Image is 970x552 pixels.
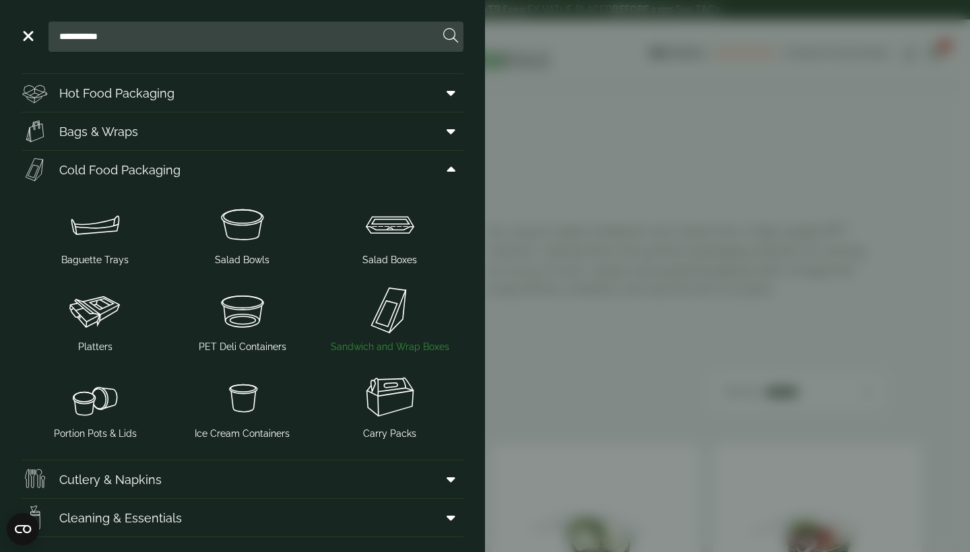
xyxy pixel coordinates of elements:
[7,513,39,545] button: Open CMP widget
[59,84,174,102] span: Hot Food Packaging
[59,161,181,179] span: Cold Food Packaging
[22,504,48,531] img: open-wipe.svg
[27,283,164,337] img: Platter.svg
[174,368,311,444] a: Ice Cream Containers
[22,151,463,188] a: Cold Food Packaging
[174,197,311,250] img: SoupNsalad_bowls.svg
[27,281,164,357] a: Platters
[321,370,458,424] img: Picnic_box.svg
[195,427,290,441] span: Ice Cream Containers
[363,427,416,441] span: Carry Packs
[27,370,164,424] img: PortionPots.svg
[22,112,463,150] a: Bags & Wraps
[321,281,458,357] a: Sandwich and Wrap Boxes
[22,156,48,183] img: Sandwich_box.svg
[174,370,311,424] img: SoupNoodle_container.svg
[362,253,417,267] span: Salad Boxes
[22,499,463,537] a: Cleaning & Essentials
[59,123,138,141] span: Bags & Wraps
[321,197,458,250] img: Salad_box.svg
[27,368,164,444] a: Portion Pots & Lids
[174,283,311,337] img: PetDeli_container.svg
[22,79,48,106] img: Deli_box.svg
[321,368,458,444] a: Carry Packs
[321,194,458,270] a: Salad Boxes
[321,283,458,337] img: Sandwich_box.svg
[27,194,164,270] a: Baguette Trays
[215,253,269,267] span: Salad Bowls
[59,509,182,527] span: Cleaning & Essentials
[54,427,137,441] span: Portion Pots & Lids
[174,194,311,270] a: Salad Bowls
[199,340,286,354] span: PET Deli Containers
[22,74,463,112] a: Hot Food Packaging
[22,460,463,498] a: Cutlery & Napkins
[78,340,112,354] span: Platters
[331,340,449,354] span: Sandwich and Wrap Boxes
[22,466,48,493] img: Cutlery.svg
[27,197,164,250] img: Baguette_tray.svg
[174,281,311,357] a: PET Deli Containers
[61,253,129,267] span: Baguette Trays
[22,118,48,145] img: Paper_carriers.svg
[59,471,162,489] span: Cutlery & Napkins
